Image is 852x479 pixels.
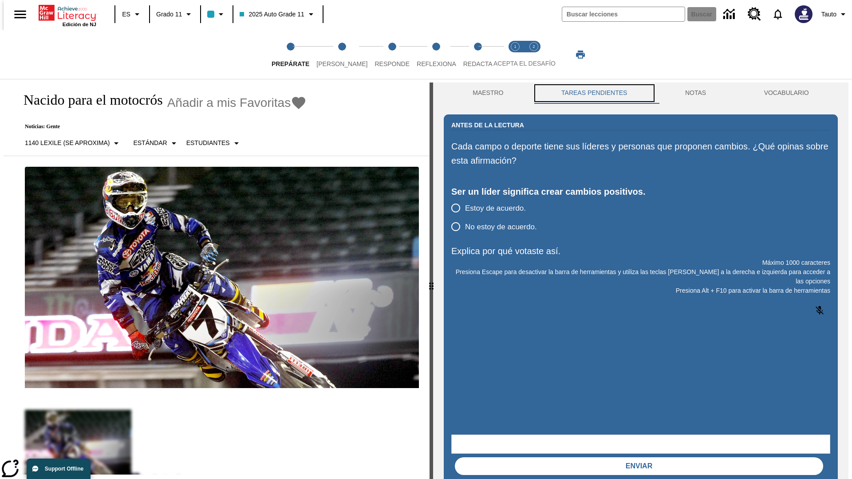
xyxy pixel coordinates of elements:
[4,82,430,475] div: reading
[463,60,493,67] span: Redacta
[14,92,163,108] h1: Nacido para el motocrós
[25,167,419,389] img: El corredor de motocrós James Stewart vuela por los aires en su motocicleta de montaña
[133,138,167,148] p: Estándar
[25,138,110,148] p: 1140 Lexile (Se aproxima)
[186,138,230,148] p: Estudiantes
[430,82,433,479] div: Pulsa la tecla de intro o la barra espaciadora y luego presiona las flechas de derecha e izquierd...
[7,1,33,27] button: Abrir el menú lateral
[532,82,656,104] button: TAREAS PENDIENTES
[451,267,830,286] p: Presiona Escape para desactivar la barra de herramientas y utiliza las teclas [PERSON_NAME] a la ...
[465,203,526,214] span: Estoy de acuerdo.
[456,30,500,79] button: Redacta step 5 of 5
[821,10,836,19] span: Tauto
[417,60,456,67] span: Reflexiona
[367,30,417,79] button: Responde step 3 of 5
[502,30,528,79] button: Acepta el desafío lee step 1 of 2
[742,2,766,26] a: Centro de recursos, Se abrirá en una pestaña nueva.
[451,244,830,258] p: Explica por qué votaste así.
[656,82,735,104] button: NOTAS
[562,7,685,21] input: Buscar campo
[45,466,83,472] span: Support Offline
[451,120,524,130] h2: Antes de la lectura
[433,82,848,479] div: activity
[809,300,830,321] button: Haga clic para activar la función de reconocimiento de voz
[236,6,319,22] button: Clase: 2025 Auto Grade 11, Selecciona una clase
[183,135,245,151] button: Seleccionar estudiante
[455,457,823,475] button: Enviar
[63,22,96,27] span: Edición de NJ
[521,30,547,79] button: Acepta el desafío contesta step 2 of 2
[122,10,130,19] span: ES
[451,286,830,295] p: Presiona Alt + F10 para activar la barra de herramientas
[21,135,125,151] button: Seleccione Lexile, 1140 Lexile (Se aproxima)
[514,44,516,49] text: 1
[566,47,595,63] button: Imprimir
[118,6,146,22] button: Lenguaje: ES, Selecciona un idioma
[451,199,544,236] div: poll
[153,6,197,22] button: Grado: Grado 11, Elige un grado
[451,185,830,199] div: Ser un líder significa crear cambios positivos.
[4,7,130,15] body: Explica por qué votaste así. Máximo 1000 caracteres Presiona Alt + F10 para activar la barra de h...
[718,2,742,27] a: Centro de información
[451,139,830,168] p: Cada campo o deporte tiene sus líderes y personas que proponen cambios. ¿Qué opinas sobre esta af...
[14,123,307,130] p: Noticias: Gente
[309,30,375,79] button: Lee step 2 of 5
[167,95,307,110] button: Añadir a mis Favoritas - Nacido para el motocrós
[795,5,813,23] img: Avatar
[27,459,91,479] button: Support Offline
[818,6,852,22] button: Perfil/Configuración
[451,258,830,267] p: Máximo 1000 caracteres
[156,10,182,19] span: Grado 11
[130,135,182,151] button: Tipo de apoyo, Estándar
[465,221,537,233] span: No estoy de acuerdo.
[410,30,463,79] button: Reflexiona step 4 of 5
[272,60,309,67] span: Prepárate
[204,6,230,22] button: El color de la clase es azul claro. Cambiar el color de la clase.
[444,82,532,104] button: Maestro
[39,3,96,27] div: Portada
[167,96,291,110] span: Añadir a mis Favoritas
[240,10,304,19] span: 2025 Auto Grade 11
[375,60,410,67] span: Responde
[766,3,789,26] a: Notificaciones
[444,82,838,104] div: Instructional Panel Tabs
[532,44,535,49] text: 2
[493,60,556,67] span: ACEPTA EL DESAFÍO
[316,60,367,67] span: [PERSON_NAME]
[264,30,316,79] button: Prepárate step 1 of 5
[735,82,838,104] button: VOCABULARIO
[789,3,818,26] button: Escoja un nuevo avatar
